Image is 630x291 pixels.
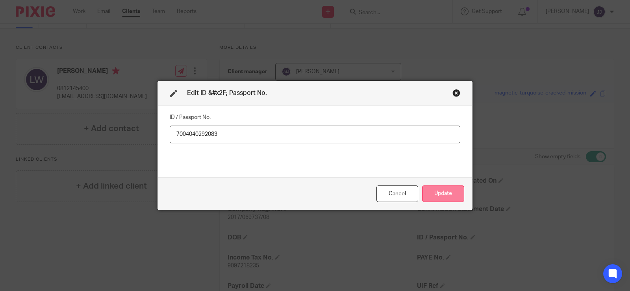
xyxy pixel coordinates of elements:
[422,185,464,202] button: Update
[187,90,267,96] span: Edit ID &#x2F; Passport No.
[170,126,460,143] input: ID / Passport No.
[452,89,460,97] div: Close this dialog window
[170,113,211,121] label: ID / Passport No.
[376,185,418,202] div: Close this dialog window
